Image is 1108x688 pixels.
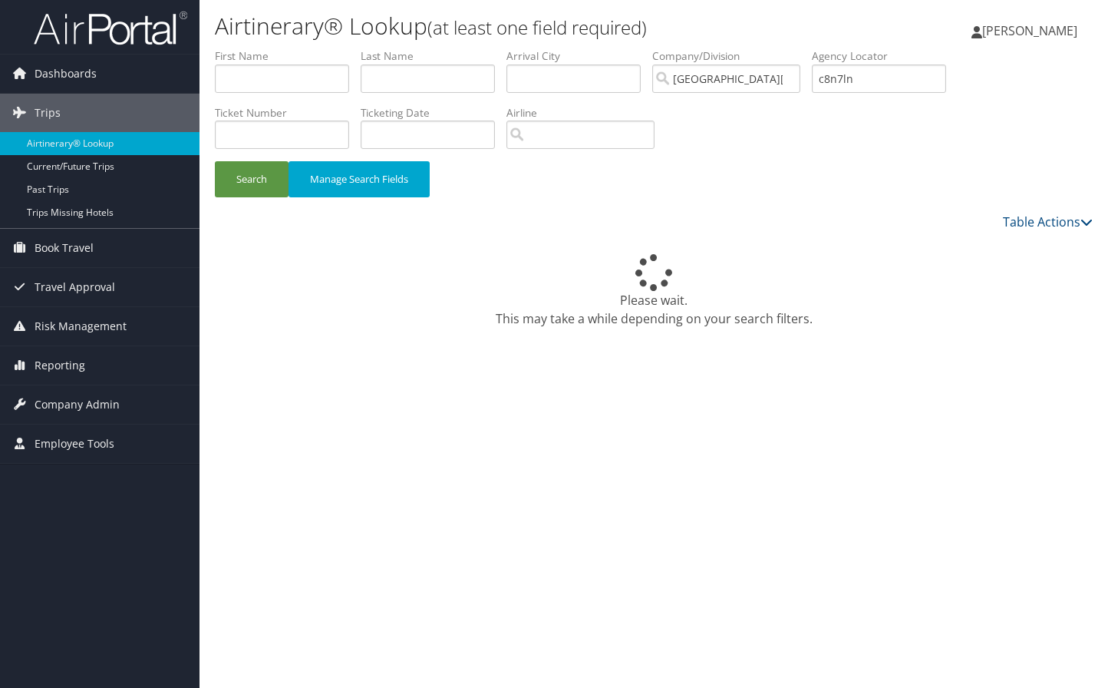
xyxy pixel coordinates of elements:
label: Airline [506,105,666,121]
small: (at least one field required) [427,15,647,40]
label: Arrival City [506,48,652,64]
span: Dashboards [35,55,97,93]
a: Table Actions [1003,213,1093,230]
button: Search [215,161,289,197]
label: Ticketing Date [361,105,506,121]
span: Book Travel [35,229,94,267]
label: Company/Division [652,48,812,64]
span: Reporting [35,346,85,385]
span: Company Admin [35,385,120,424]
label: Last Name [361,48,506,64]
span: Risk Management [35,307,127,346]
button: Manage Search Fields [289,161,430,197]
label: First Name [215,48,361,64]
a: [PERSON_NAME] [971,8,1093,54]
span: Travel Approval [35,268,115,306]
div: Please wait. This may take a while depending on your search filters. [215,254,1093,328]
label: Ticket Number [215,105,361,121]
span: Trips [35,94,61,132]
span: [PERSON_NAME] [982,22,1077,39]
h1: Airtinerary® Lookup [215,10,800,42]
span: Employee Tools [35,425,114,463]
label: Agency Locator [812,48,958,64]
img: airportal-logo.png [34,10,187,46]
